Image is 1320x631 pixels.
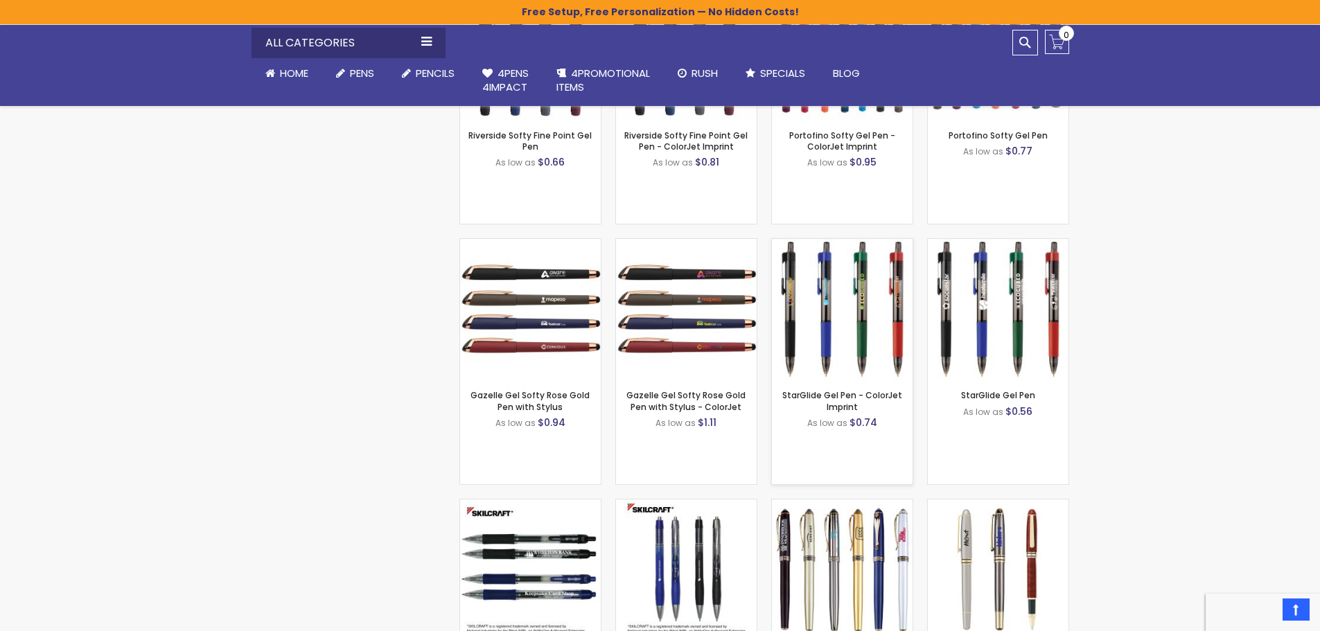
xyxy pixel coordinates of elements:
span: As low as [963,145,1003,157]
span: $0.77 [1005,144,1032,158]
span: As low as [495,417,536,429]
span: $1.11 [698,416,716,429]
a: Rush [664,58,732,89]
a: Blog [819,58,874,89]
a: Imprinted Danish-II Cap-Off Brass Rollerball Heavy Brass Pen with Gold Accents [928,499,1068,510]
span: As low as [655,417,696,429]
img: StarGlide Gel Pen - ColorJet Imprint [772,239,913,380]
span: Pencils [416,66,455,80]
img: Gazelle Gel Softy Rose Gold Pen with Stylus - ColorJet [616,239,757,380]
span: 4PROMOTIONAL ITEMS [556,66,650,94]
div: All Categories [252,28,446,58]
a: 4PROMOTIONALITEMS [543,58,664,103]
a: Riverside Softy Fine Point Gel Pen [468,130,592,152]
span: $0.95 [850,155,877,169]
a: Pencils [388,58,468,89]
span: Home [280,66,308,80]
span: $0.66 [538,155,565,169]
span: 0 [1064,28,1069,42]
a: 0 [1045,30,1069,54]
span: Rush [692,66,718,80]
a: Gazelle Gel Softy Rose Gold Pen with Stylus - ColorJet [626,389,746,412]
a: Home [252,58,322,89]
a: Pens [322,58,388,89]
a: Gazelle Gel Softy Rose Gold Pen with Stylus [460,238,601,250]
a: Specials [732,58,819,89]
iframe: Google Customer Reviews [1206,594,1320,631]
a: StarGlide Gel Pen [928,238,1068,250]
a: StarGlide Gel Pen - ColorJet Imprint [772,238,913,250]
img: Gazelle Gel Softy Rose Gold Pen with Stylus [460,239,601,380]
a: StarGlide Gel Pen - ColorJet Imprint [782,389,902,412]
a: Riverside Softy Fine Point Gel Pen - ColorJet Imprint [624,130,748,152]
a: Portofino Softy Gel Pen [949,130,1048,141]
span: 4Pens 4impact [482,66,529,94]
a: 4Pens4impact [468,58,543,103]
span: $0.56 [1005,405,1032,418]
a: Gazelle Gel Softy Rose Gold Pen with Stylus [470,389,590,412]
a: StarGlide Gel Pen [961,389,1035,401]
span: $0.81 [695,155,719,169]
a: Achilles Cap-Off Rollerball Gel Metal Pen [772,499,913,510]
span: $0.74 [850,416,877,429]
a: Gazelle Gel Softy Rose Gold Pen with Stylus - ColorJet [616,238,757,250]
span: As low as [807,417,847,429]
span: As low as [963,406,1003,418]
span: Specials [760,66,805,80]
span: As low as [807,157,847,168]
span: Pens [350,66,374,80]
a: Skilcraft Zebra Click-Action Gel Pen [460,499,601,510]
span: $0.94 [538,416,565,429]
span: As low as [495,157,536,168]
a: Portofino Softy Gel Pen - ColorJet Imprint [789,130,895,152]
a: Custom Skilcraft Vista Quick Dry Gel Pen [616,499,757,510]
img: StarGlide Gel Pen [928,239,1068,380]
span: As low as [653,157,693,168]
span: Blog [833,66,860,80]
